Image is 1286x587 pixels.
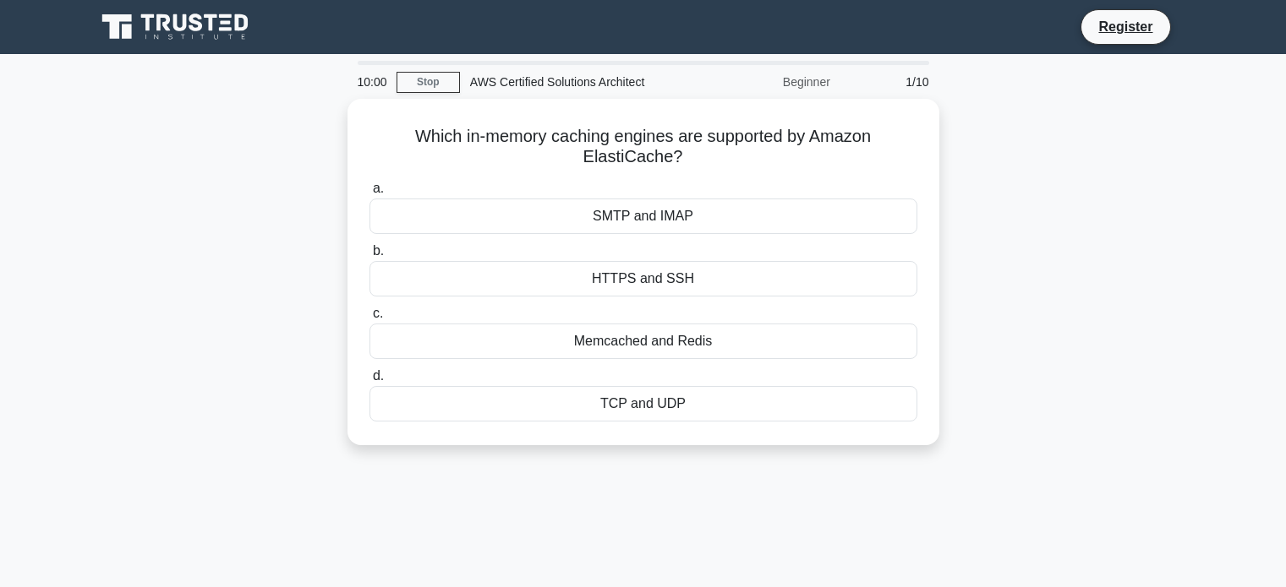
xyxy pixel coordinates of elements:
span: a. [373,181,384,195]
div: HTTPS and SSH [369,261,917,296]
div: Beginner [692,65,840,99]
h5: Which in-memory caching engines are supported by Amazon ElastiCache? [368,126,919,168]
div: 1/10 [840,65,939,99]
a: Stop [397,72,460,93]
div: Memcached and Redis [369,323,917,359]
span: b. [373,243,384,258]
div: AWS Certified Solutions Architect [460,65,692,99]
div: TCP and UDP [369,386,917,421]
div: 10:00 [347,65,397,99]
div: SMTP and IMAP [369,198,917,234]
a: Register [1088,16,1163,37]
span: c. [373,306,383,320]
span: d. [373,368,384,383]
